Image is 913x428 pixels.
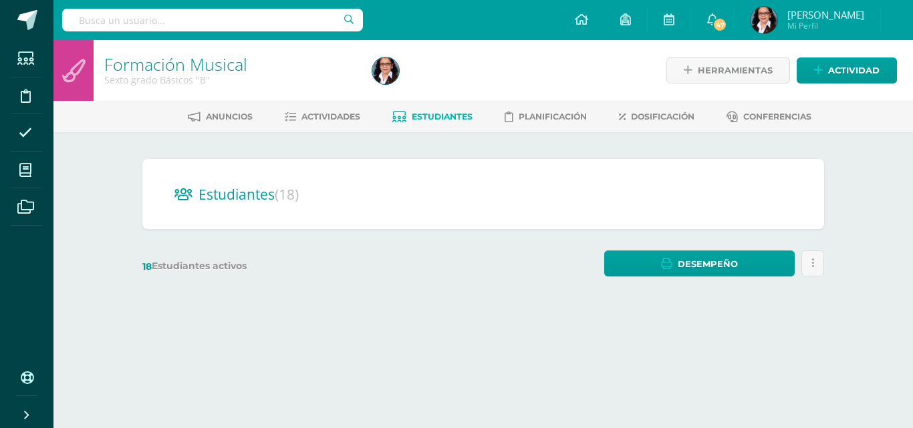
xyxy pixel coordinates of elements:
[104,73,356,86] div: Sexto grado Básicos 'B'
[505,106,587,128] a: Planificación
[412,112,473,122] span: Estudiantes
[142,260,152,272] span: 18
[797,57,897,83] a: Actividad
[392,106,473,128] a: Estudiantes
[372,57,399,84] img: f4a2795a97c6f3eea7a850ac3fbc6e71.png
[604,250,795,276] a: Desempeño
[828,58,880,83] span: Actividad
[666,57,790,83] a: Herramientas
[285,106,360,128] a: Actividades
[698,58,773,83] span: Herramientas
[712,17,727,32] span: 47
[301,112,360,122] span: Actividades
[787,20,864,31] span: Mi Perfil
[275,185,299,204] span: (18)
[62,9,363,31] input: Busca un usuario...
[787,8,864,21] span: [PERSON_NAME]
[519,112,587,122] span: Planificación
[199,185,299,204] span: Estudiantes
[104,55,356,73] h1: Formación Musical
[743,112,811,122] span: Conferencias
[142,260,305,272] label: Estudiantes activos
[631,112,694,122] span: Dosificación
[751,7,777,33] img: f4a2795a97c6f3eea7a850ac3fbc6e71.png
[104,53,247,75] a: Formación Musical
[727,106,811,128] a: Conferencias
[188,106,253,128] a: Anuncios
[206,112,253,122] span: Anuncios
[678,252,738,276] span: Desempeño
[619,106,694,128] a: Dosificación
